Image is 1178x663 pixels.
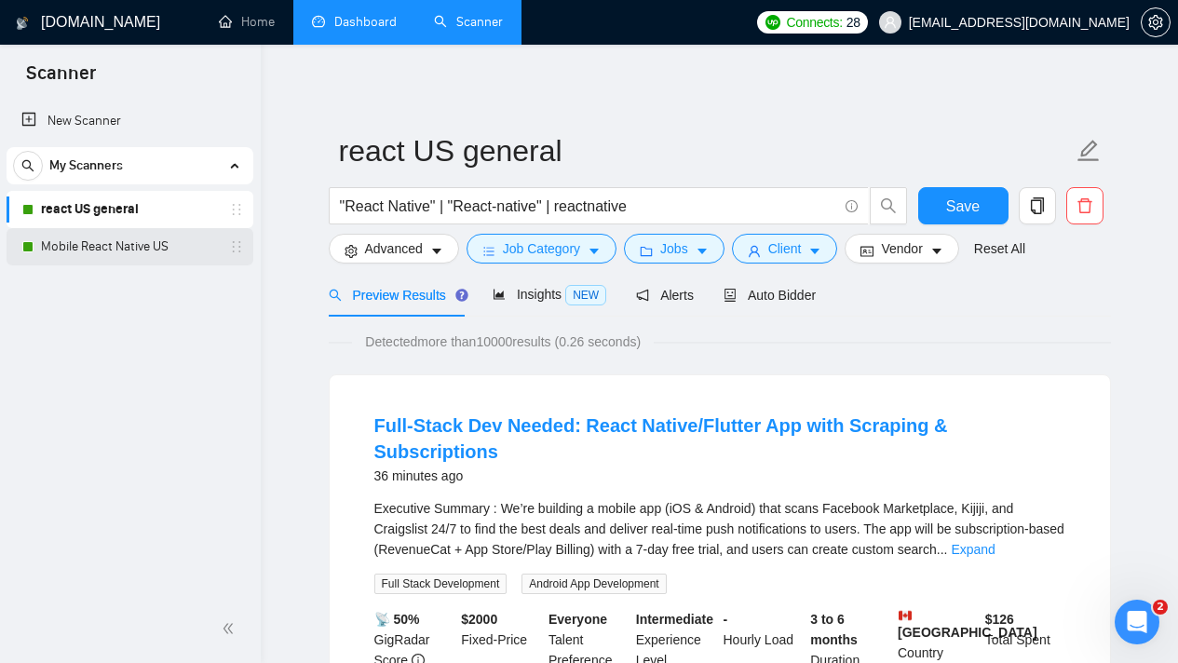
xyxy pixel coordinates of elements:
[21,102,238,140] a: New Scanner
[13,151,43,181] button: search
[222,619,240,638] span: double-left
[748,244,761,258] span: user
[219,14,275,30] a: homeHome
[951,542,995,557] a: Expand
[434,14,503,30] a: searchScanner
[1141,15,1171,30] a: setting
[430,244,443,258] span: caret-down
[493,287,606,302] span: Insights
[461,612,497,627] b: $ 2000
[374,498,1065,560] div: Executive Summary : We’re building a mobile app (iOS & Android) that scans Facebook Marketplace, ...
[41,228,218,265] a: Mobile React Native US
[898,609,1037,640] b: [GEOGRAPHIC_DATA]
[16,8,29,38] img: logo
[329,234,459,264] button: settingAdvancedcaret-down
[1020,197,1055,214] span: copy
[329,288,463,303] span: Preview Results
[724,288,816,303] span: Auto Bidder
[871,197,906,214] span: search
[14,159,42,172] span: search
[7,147,253,265] li: My Scanners
[846,12,860,33] span: 28
[899,609,912,622] img: 🇨🇦
[1141,7,1171,37] button: setting
[765,15,780,30] img: upwork-logo.png
[810,612,858,647] b: 3 to 6 months
[808,244,821,258] span: caret-down
[884,16,897,29] span: user
[345,244,358,258] span: setting
[454,287,470,304] div: Tooltip anchor
[352,331,654,352] span: Detected more than 10000 results (0.26 seconds)
[565,285,606,305] span: NEW
[768,238,802,259] span: Client
[846,200,858,212] span: info-circle
[870,187,907,224] button: search
[521,574,666,594] span: Android App Development
[1066,187,1104,224] button: delete
[329,289,342,302] span: search
[918,187,1009,224] button: Save
[860,244,873,258] span: idcard
[374,574,508,594] span: Full Stack Development
[1153,600,1168,615] span: 2
[937,542,948,557] span: ...
[41,191,218,228] a: react US general
[660,238,688,259] span: Jobs
[732,234,838,264] button: userClientcaret-down
[229,202,244,217] span: holder
[636,289,649,302] span: notification
[588,244,601,258] span: caret-down
[1115,600,1159,644] iframe: Intercom live chat
[1142,15,1170,30] span: setting
[374,612,420,627] b: 📡 50%
[374,465,1065,487] div: 36 minutes ago
[493,288,506,301] span: area-chart
[786,12,842,33] span: Connects:
[312,14,397,30] a: dashboardDashboard
[845,234,958,264] button: idcardVendorcaret-down
[1076,139,1101,163] span: edit
[1067,197,1103,214] span: delete
[482,244,495,258] span: bars
[974,238,1025,259] a: Reset All
[930,244,943,258] span: caret-down
[340,195,837,218] input: Search Freelance Jobs...
[503,238,580,259] span: Job Category
[624,234,724,264] button: folderJobscaret-down
[985,612,1014,627] b: $ 126
[881,238,922,259] span: Vendor
[640,244,653,258] span: folder
[724,289,737,302] span: robot
[365,238,423,259] span: Advanced
[7,102,253,140] li: New Scanner
[1019,187,1056,224] button: copy
[724,612,728,627] b: -
[11,60,111,99] span: Scanner
[339,128,1073,174] input: Scanner name...
[636,288,694,303] span: Alerts
[636,612,713,627] b: Intermediate
[229,239,244,254] span: holder
[49,147,123,184] span: My Scanners
[374,415,948,462] a: Full-Stack Dev Needed: React Native/Flutter App with Scraping & Subscriptions
[548,612,607,627] b: Everyone
[946,195,980,218] span: Save
[467,234,616,264] button: barsJob Categorycaret-down
[696,244,709,258] span: caret-down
